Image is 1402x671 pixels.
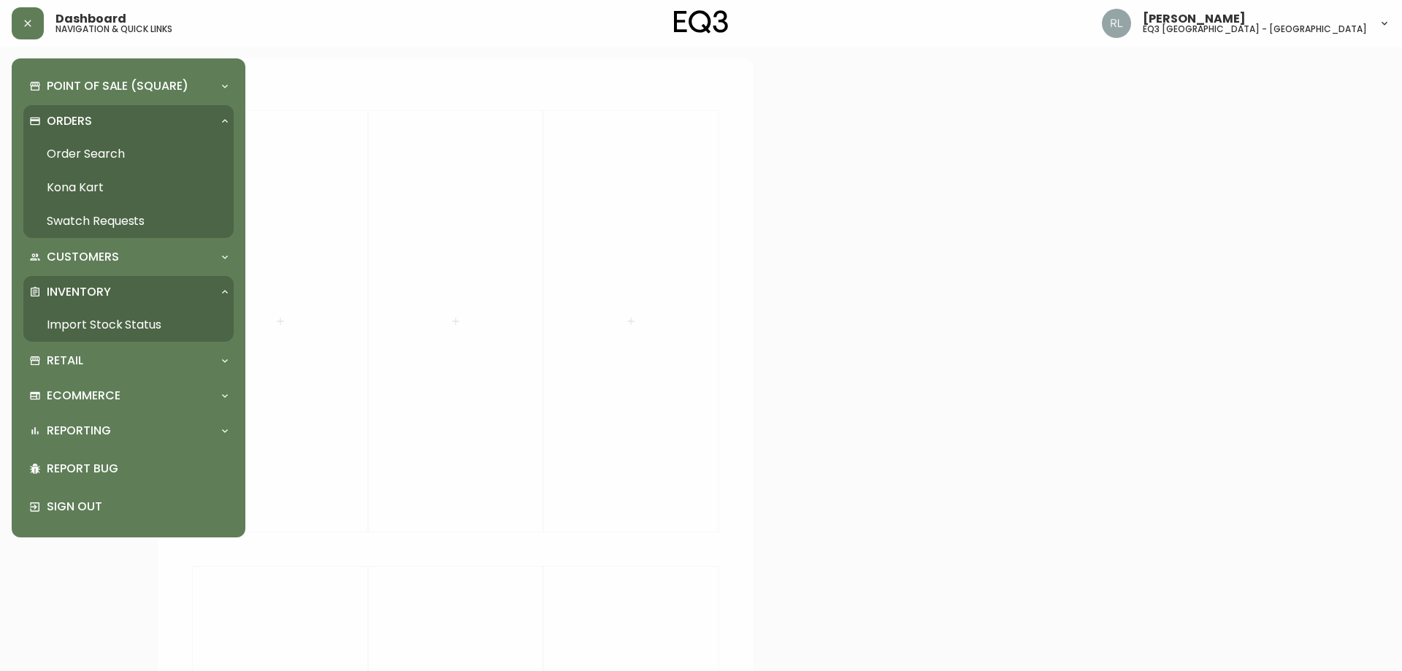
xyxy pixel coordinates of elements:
div: Reporting [23,415,234,447]
h5: eq3 [GEOGRAPHIC_DATA] - [GEOGRAPHIC_DATA] [1143,25,1367,34]
p: Report Bug [47,461,228,477]
p: Sign Out [47,499,228,515]
span: [PERSON_NAME] [1143,13,1246,25]
p: Point of Sale (Square) [47,78,188,94]
p: Retail [47,353,83,369]
div: Customers [23,241,234,273]
a: Swatch Requests [23,204,234,238]
img: 91cc3602ba8cb70ae1ccf1ad2913f397 [1102,9,1131,38]
p: Orders [47,113,92,129]
a: Order Search [23,137,234,171]
img: logo [674,10,728,34]
a: Import Stock Status [23,308,234,342]
p: Inventory [47,284,111,300]
span: Dashboard [55,13,126,25]
a: Kona Kart [23,171,234,204]
div: Retail [23,345,234,377]
div: Ecommerce [23,380,234,412]
div: Inventory [23,276,234,308]
h5: navigation & quick links [55,25,172,34]
p: Customers [47,249,119,265]
div: Orders [23,105,234,137]
div: Point of Sale (Square) [23,70,234,102]
div: Report Bug [23,450,234,488]
p: Reporting [47,423,111,439]
div: Sign Out [23,488,234,526]
p: Ecommerce [47,388,120,404]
